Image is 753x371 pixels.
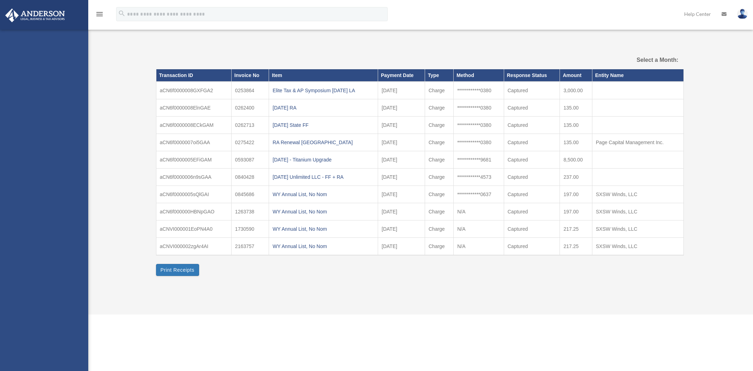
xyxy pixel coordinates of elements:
[560,116,592,134] td: 135.00
[231,151,269,168] td: 0593087
[560,220,592,237] td: 217.25
[378,168,425,185] td: [DATE]
[592,69,683,81] th: Entity Name
[560,134,592,151] td: 135.00
[273,172,374,182] div: [DATE] Unlimited LLC - FF + RA
[378,82,425,99] td: [DATE]
[592,185,683,203] td: SXSW Winds, LLC
[504,168,560,185] td: Captured
[378,151,425,168] td: [DATE]
[273,207,374,217] div: WY Annual List, No Nom
[118,10,126,17] i: search
[273,241,374,251] div: WY Annual List, No Nom
[3,8,67,22] img: Anderson Advisors Platinum Portal
[269,69,378,81] th: Item
[504,151,560,168] td: Captured
[425,203,453,220] td: Charge
[156,82,231,99] td: aCN6f0000008GXFGA2
[592,203,683,220] td: SXSW Winds, LLC
[231,116,269,134] td: 0262713
[231,220,269,237] td: 1730590
[737,9,748,19] img: User Pic
[378,220,425,237] td: [DATE]
[231,185,269,203] td: 0845686
[273,86,374,95] div: Elite Tax & AP Symposium [DATE] LA
[560,168,592,185] td: 237.00
[425,220,453,237] td: Charge
[156,99,231,116] td: aCN6f0000008ElnGAE
[425,116,453,134] td: Charge
[95,10,104,18] i: menu
[231,203,269,220] td: 1263738
[156,69,231,81] th: Transaction ID
[504,185,560,203] td: Captured
[156,168,231,185] td: aCN6f0000006n9sGAA
[592,237,683,255] td: SXSW Winds, LLC
[425,237,453,255] td: Charge
[425,168,453,185] td: Charge
[592,220,683,237] td: SXSW Winds, LLC
[504,237,560,255] td: Captured
[504,134,560,151] td: Captured
[504,220,560,237] td: Captured
[95,12,104,18] a: menu
[231,237,269,255] td: 2163757
[273,103,374,113] div: [DATE] RA
[156,220,231,237] td: aCNVI000001EoPN4A0
[560,237,592,255] td: 217.25
[378,116,425,134] td: [DATE]
[560,151,592,168] td: 8,500.00
[454,220,504,237] td: N/A
[378,134,425,151] td: [DATE]
[592,134,683,151] td: Page Capital Management Inc.
[425,151,453,168] td: Charge
[560,203,592,220] td: 197.00
[425,69,453,81] th: Type
[273,189,374,199] div: WY Annual List, No Nom
[504,116,560,134] td: Captured
[560,99,592,116] td: 135.00
[156,134,231,151] td: aCN6f0000007oi5GAA
[425,82,453,99] td: Charge
[156,151,231,168] td: aCN6f0000005EFiGAM
[454,203,504,220] td: N/A
[378,237,425,255] td: [DATE]
[273,155,374,165] div: [DATE] - Titanium Upgrade
[504,82,560,99] td: Captured
[273,224,374,234] div: WY Annual List, No Nom
[231,168,269,185] td: 0840428
[273,120,374,130] div: [DATE] State FF
[378,99,425,116] td: [DATE]
[378,69,425,81] th: Payment Date
[231,69,269,81] th: Invoice No
[504,99,560,116] td: Captured
[156,203,231,220] td: aCN6f000000HBNpGAO
[231,99,269,116] td: 0262400
[560,69,592,81] th: Amount
[231,134,269,151] td: 0275422
[425,134,453,151] td: Charge
[378,203,425,220] td: [DATE]
[156,185,231,203] td: aCN6f0000005sQlGAI
[378,185,425,203] td: [DATE]
[504,203,560,220] td: Captured
[454,69,504,81] th: Method
[156,237,231,255] td: aCNVI000002zgAr4AI
[601,55,678,65] label: Select a Month:
[560,185,592,203] td: 197.00
[273,137,374,147] div: RA Renewal [GEOGRAPHIC_DATA]
[560,82,592,99] td: 3,000.00
[425,185,453,203] td: Charge
[156,264,199,276] button: Print Receipts
[425,99,453,116] td: Charge
[231,82,269,99] td: 0253864
[156,116,231,134] td: aCN6f0000008ECkGAM
[504,69,560,81] th: Response Status
[454,237,504,255] td: N/A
